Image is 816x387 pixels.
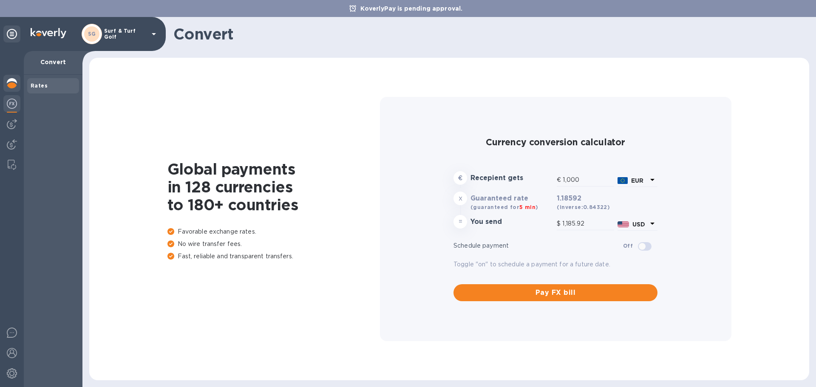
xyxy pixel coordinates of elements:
[173,25,802,43] h1: Convert
[460,288,651,298] span: Pay FX bill
[453,241,623,250] p: Schedule payment
[453,260,657,269] p: Toggle "on" to schedule a payment for a future date.
[31,58,76,66] p: Convert
[31,82,48,89] b: Rates
[562,218,614,230] input: Amount
[31,28,66,38] img: Logo
[453,215,467,229] div: =
[3,25,20,42] div: Unpin categories
[563,174,614,186] input: Amount
[470,204,538,210] b: (guaranteed for )
[470,174,553,182] h3: Recepient gets
[557,195,657,203] h3: 1.18592
[167,227,380,236] p: Favorable exchange rates.
[557,174,563,186] div: €
[104,28,147,40] p: Surf & Turf Golf
[618,221,629,227] img: USD
[7,99,17,109] img: Foreign exchange
[470,218,553,226] h3: You send
[356,4,467,13] p: KoverlyPay is pending approval.
[631,177,643,184] b: EUR
[470,195,553,203] h3: Guaranteed rate
[167,160,380,214] h1: Global payments in 128 currencies to 180+ countries
[519,204,535,210] span: 5 min
[623,243,633,249] b: Off
[458,175,462,181] strong: €
[453,137,657,147] h2: Currency conversion calculator
[632,221,645,228] b: USD
[453,284,657,301] button: Pay FX bill
[453,192,467,205] div: x
[557,204,610,210] b: (inverse: 0.84322 )
[557,218,562,230] div: $
[167,252,380,261] p: Fast, reliable and transparent transfers.
[88,31,96,37] b: SG
[167,240,380,249] p: No wire transfer fees.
